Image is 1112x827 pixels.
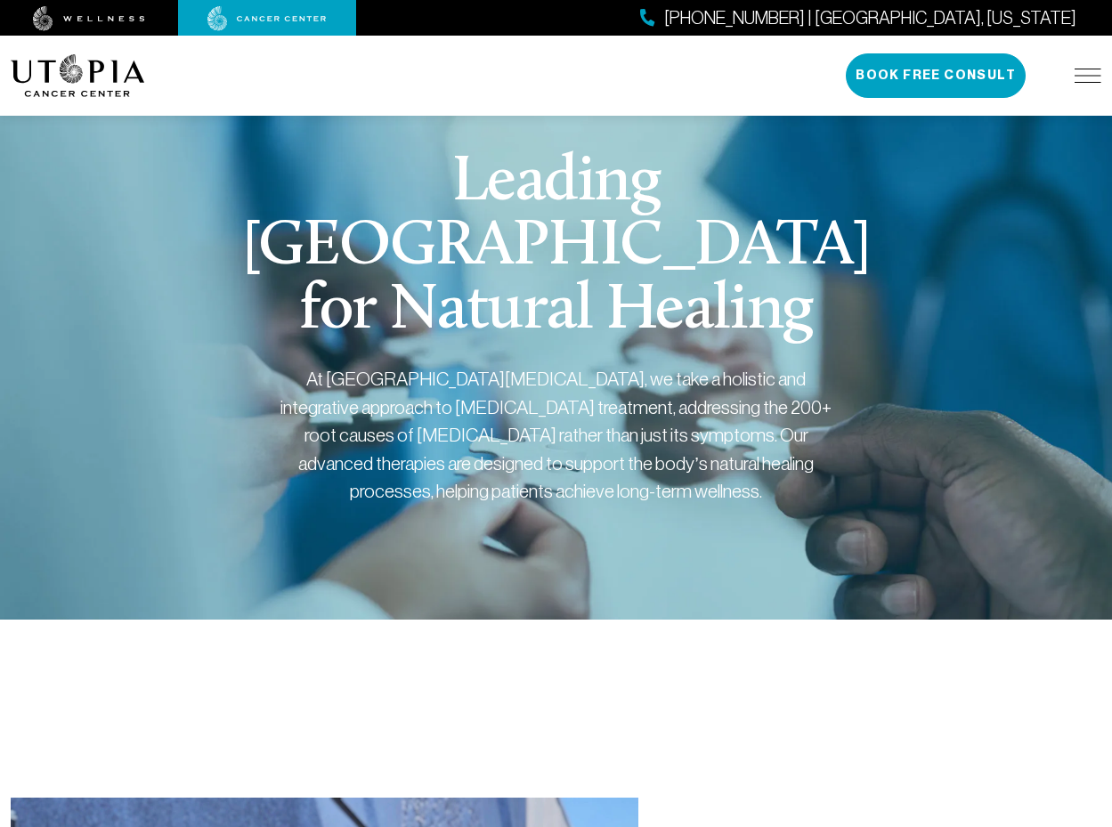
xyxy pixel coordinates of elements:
img: icon-hamburger [1075,69,1101,83]
a: [PHONE_NUMBER] | [GEOGRAPHIC_DATA], [US_STATE] [640,5,1076,31]
img: logo [11,54,145,97]
h1: Leading [GEOGRAPHIC_DATA] for Natural Healing [215,151,897,344]
button: Book Free Consult [846,53,1026,98]
span: [PHONE_NUMBER] | [GEOGRAPHIC_DATA], [US_STATE] [664,5,1076,31]
div: At [GEOGRAPHIC_DATA][MEDICAL_DATA], we take a holistic and integrative approach to [MEDICAL_DATA]... [280,365,832,506]
img: cancer center [207,6,327,31]
img: wellness [33,6,145,31]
